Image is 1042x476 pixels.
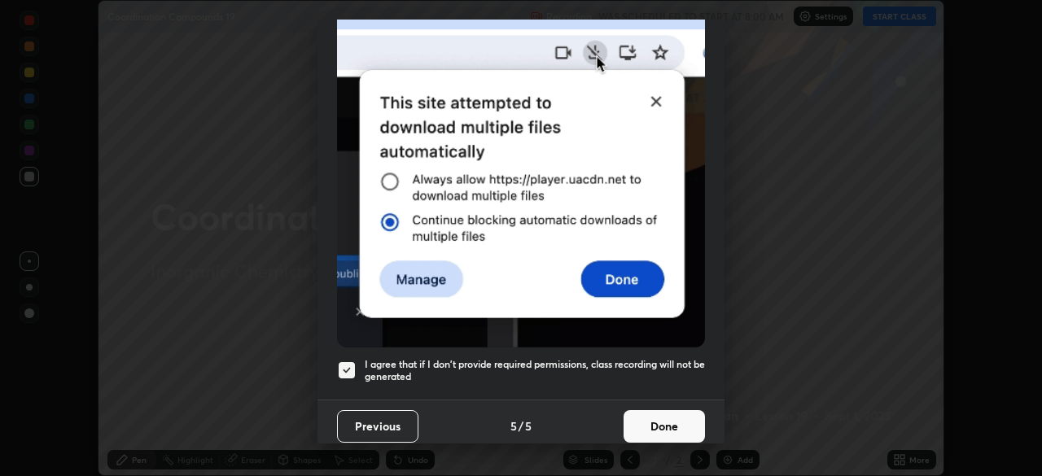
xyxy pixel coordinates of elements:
button: Previous [337,410,418,443]
button: Done [624,410,705,443]
h4: / [519,417,523,435]
h5: I agree that if I don't provide required permissions, class recording will not be generated [365,358,705,383]
h4: 5 [525,417,532,435]
h4: 5 [510,417,517,435]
